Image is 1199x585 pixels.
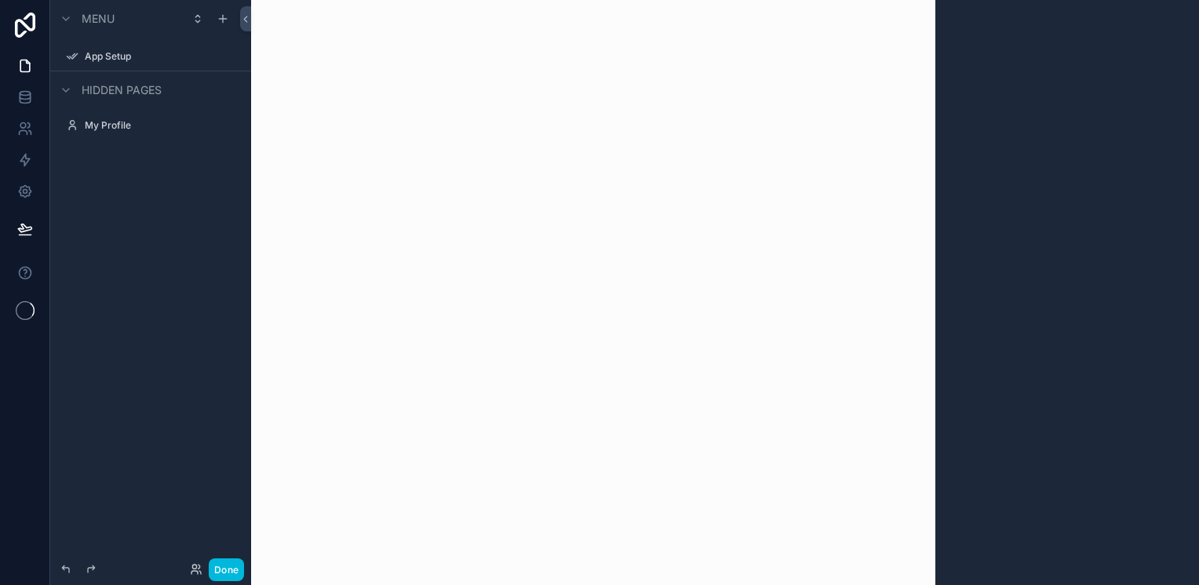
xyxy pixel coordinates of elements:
[82,82,162,98] span: Hidden pages
[85,119,232,132] label: My Profile
[85,50,232,63] label: App Setup
[82,11,115,27] span: Menu
[209,558,244,581] button: Done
